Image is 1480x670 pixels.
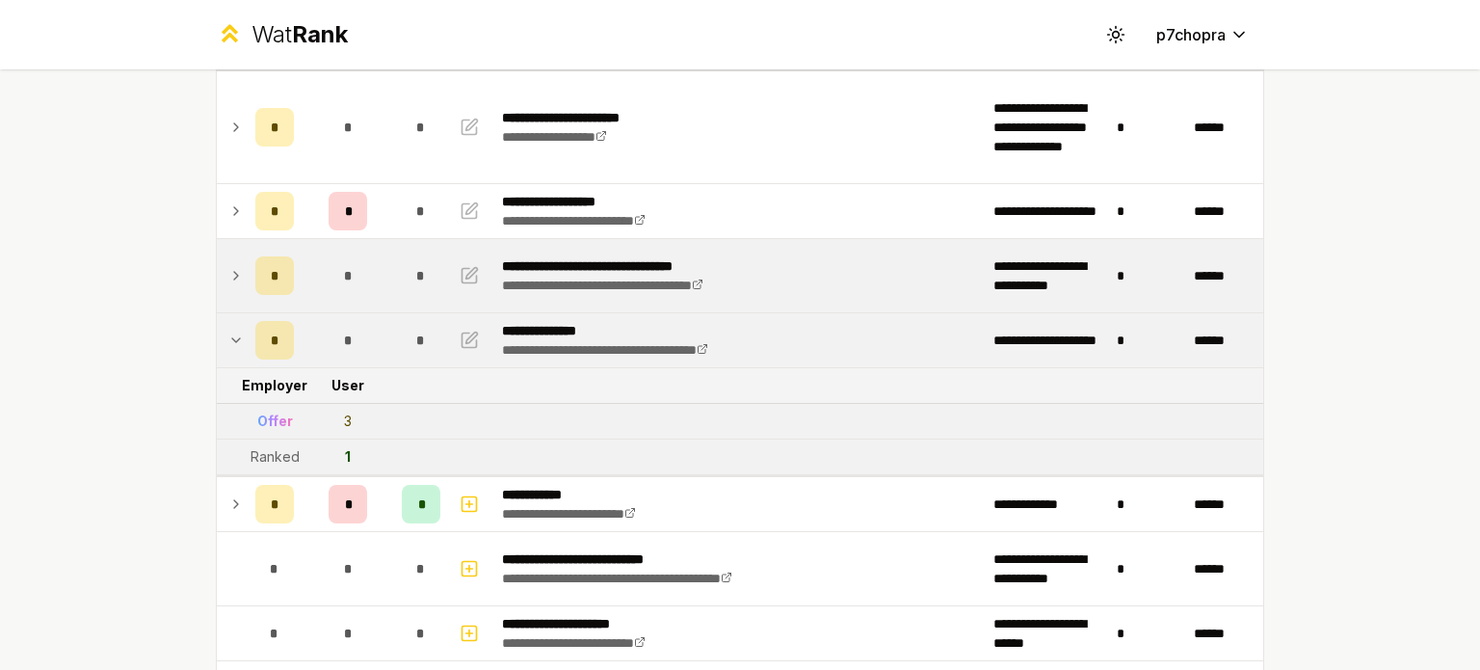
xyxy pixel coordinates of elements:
span: p7chopra [1156,23,1226,46]
div: Offer [257,412,293,431]
div: Wat [251,19,348,50]
span: Rank [292,20,348,48]
div: 3 [344,412,352,431]
div: 1 [345,447,351,467]
div: Ranked [251,447,300,467]
td: User [302,368,394,403]
a: WatRank [216,19,348,50]
button: p7chopra [1141,17,1264,52]
td: Employer [248,368,302,403]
